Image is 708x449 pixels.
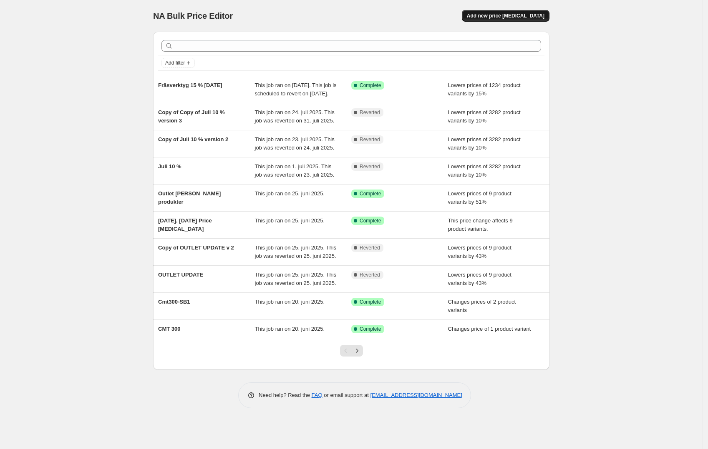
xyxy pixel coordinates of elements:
[255,326,325,332] span: This job ran on 20. juni 2025.
[360,136,380,143] span: Reverted
[360,109,380,116] span: Reverted
[158,190,221,205] span: Outlet [PERSON_NAME] produkter
[255,136,335,151] span: This job ran on 23. juli 2025. This job was reverted on 24. juli 2025.
[312,392,323,398] a: FAQ
[448,163,521,178] span: Lowers prices of 3282 product variants by 10%
[158,299,190,305] span: Cmt300-SB1
[259,392,312,398] span: Need help? Read the
[360,163,380,170] span: Reverted
[158,82,222,88] span: Fräsverktyg 15 % [DATE]
[467,12,544,19] span: Add new price [MEDICAL_DATA]
[360,190,381,197] span: Complete
[360,326,381,332] span: Complete
[448,299,516,313] span: Changes prices of 2 product variants
[448,82,521,97] span: Lowers prices of 1234 product variants by 15%
[255,217,325,224] span: This job ran on 25. juni 2025.
[370,392,462,398] a: [EMAIL_ADDRESS][DOMAIN_NAME]
[158,163,181,170] span: Juli 10 %
[340,345,363,357] nav: Pagination
[462,10,549,22] button: Add new price [MEDICAL_DATA]
[360,244,380,251] span: Reverted
[323,392,370,398] span: or email support at
[153,11,233,20] span: NA Bulk Price Editor
[448,272,511,286] span: Lowers prices of 9 product variants by 43%
[360,82,381,89] span: Complete
[255,299,325,305] span: This job ran on 20. juni 2025.
[161,58,195,68] button: Add filter
[448,190,511,205] span: Lowers prices of 9 product variants by 51%
[158,136,228,142] span: Copy of Juli 10 % version 2
[255,82,337,97] span: This job ran on [DATE]. This job is scheduled to revert on [DATE].
[158,326,180,332] span: CMT 300
[255,190,325,197] span: This job ran on 25. juni 2025.
[360,272,380,278] span: Reverted
[360,299,381,305] span: Complete
[255,272,337,286] span: This job ran on 25. juni 2025. This job was reverted on 25. juni 2025.
[158,217,212,232] span: [DATE], [DATE] Price [MEDICAL_DATA]
[255,163,335,178] span: This job ran on 1. juli 2025. This job was reverted on 23. juli 2025.
[448,217,513,232] span: This price change affects 9 product variants.
[255,244,337,259] span: This job ran on 25. juni 2025. This job was reverted on 25. juni 2025.
[351,345,363,357] button: Next
[158,272,203,278] span: OUTLET UPDATE
[448,136,521,151] span: Lowers prices of 3282 product variants by 10%
[158,244,234,251] span: Copy of OUTLET UPDATE v 2
[448,109,521,124] span: Lowers prices of 3282 product variants by 10%
[448,326,531,332] span: Changes price of 1 product variant
[255,109,335,124] span: This job ran on 24. juli 2025. This job was reverted on 31. juli 2025.
[158,109,225,124] span: Copy of Copy of Juli 10 % version 3
[448,244,511,259] span: Lowers prices of 9 product variants by 43%
[165,60,185,66] span: Add filter
[360,217,381,224] span: Complete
